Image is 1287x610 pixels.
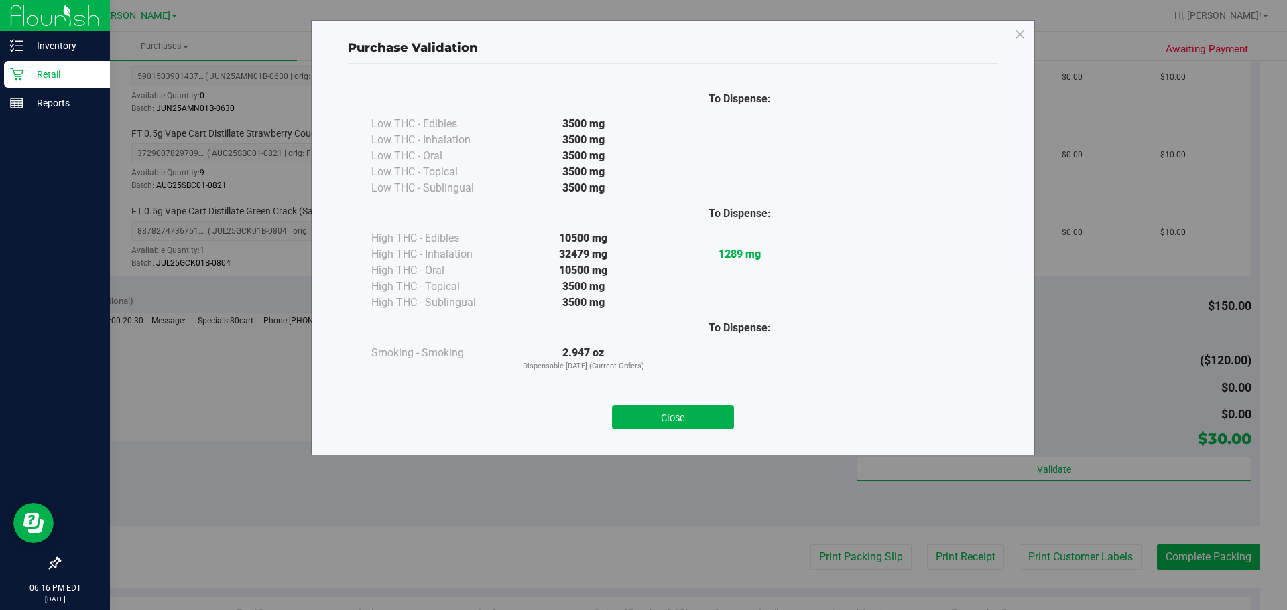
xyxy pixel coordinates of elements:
[505,361,662,372] p: Dispensable [DATE] (Current Orders)
[371,164,505,180] div: Low THC - Topical
[719,248,761,260] strong: 1289 mg
[505,262,662,279] div: 10500 mg
[23,66,104,82] p: Retail
[6,582,104,594] p: 06:16 PM EDT
[371,246,505,262] div: High THC - Inhalation
[10,96,23,110] inline-svg: Reports
[6,594,104,604] p: [DATE]
[662,320,818,336] div: To Dispense:
[371,345,505,361] div: Smoking - Smoking
[612,405,734,429] button: Close
[505,246,662,262] div: 32479 mg
[662,206,818,222] div: To Dispense:
[662,91,818,107] div: To Dispense:
[348,40,478,55] span: Purchase Validation
[505,164,662,180] div: 3500 mg
[505,230,662,246] div: 10500 mg
[13,503,54,543] iframe: Resource center
[505,345,662,372] div: 2.947 oz
[371,230,505,246] div: High THC - Edibles
[371,148,505,164] div: Low THC - Oral
[371,132,505,148] div: Low THC - Inhalation
[371,295,505,311] div: High THC - Sublingual
[505,295,662,311] div: 3500 mg
[371,116,505,132] div: Low THC - Edibles
[505,148,662,164] div: 3500 mg
[10,39,23,52] inline-svg: Inventory
[10,68,23,81] inline-svg: Retail
[23,37,104,54] p: Inventory
[505,116,662,132] div: 3500 mg
[371,279,505,295] div: High THC - Topical
[371,262,505,279] div: High THC - Oral
[371,180,505,196] div: Low THC - Sublingual
[23,95,104,111] p: Reports
[505,279,662,295] div: 3500 mg
[505,132,662,148] div: 3500 mg
[505,180,662,196] div: 3500 mg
